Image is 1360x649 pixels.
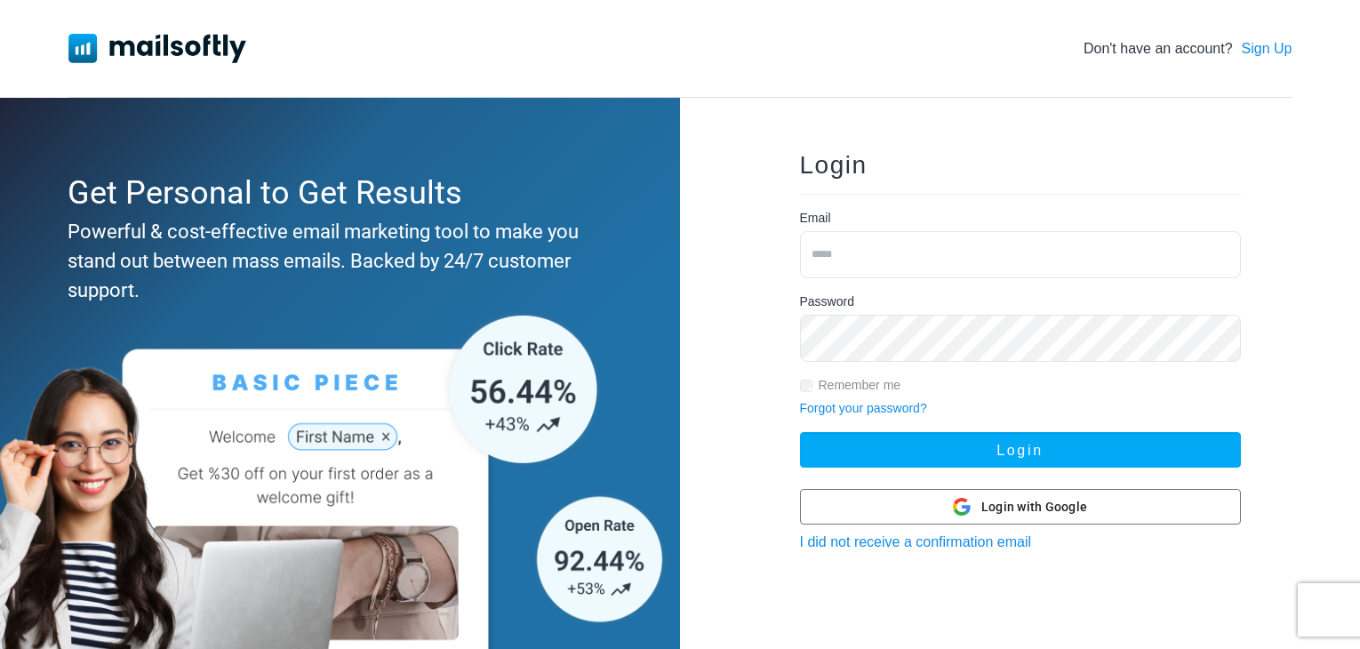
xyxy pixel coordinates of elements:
img: Mailsoftly [68,34,246,62]
label: Email [800,209,831,228]
label: Password [800,292,854,311]
a: I did not receive a confirmation email [800,534,1032,549]
span: Login [800,151,868,179]
button: Login [800,432,1241,468]
div: Get Personal to Get Results [68,169,604,217]
button: Login with Google [800,489,1241,525]
div: Powerful & cost-effective email marketing tool to make you stand out between mass emails. Backed ... [68,217,604,305]
a: Sign Up [1242,38,1292,60]
label: Remember me [819,376,901,395]
div: Don't have an account? [1084,38,1292,60]
span: Login with Google [981,498,1087,517]
a: Forgot your password? [800,401,927,415]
